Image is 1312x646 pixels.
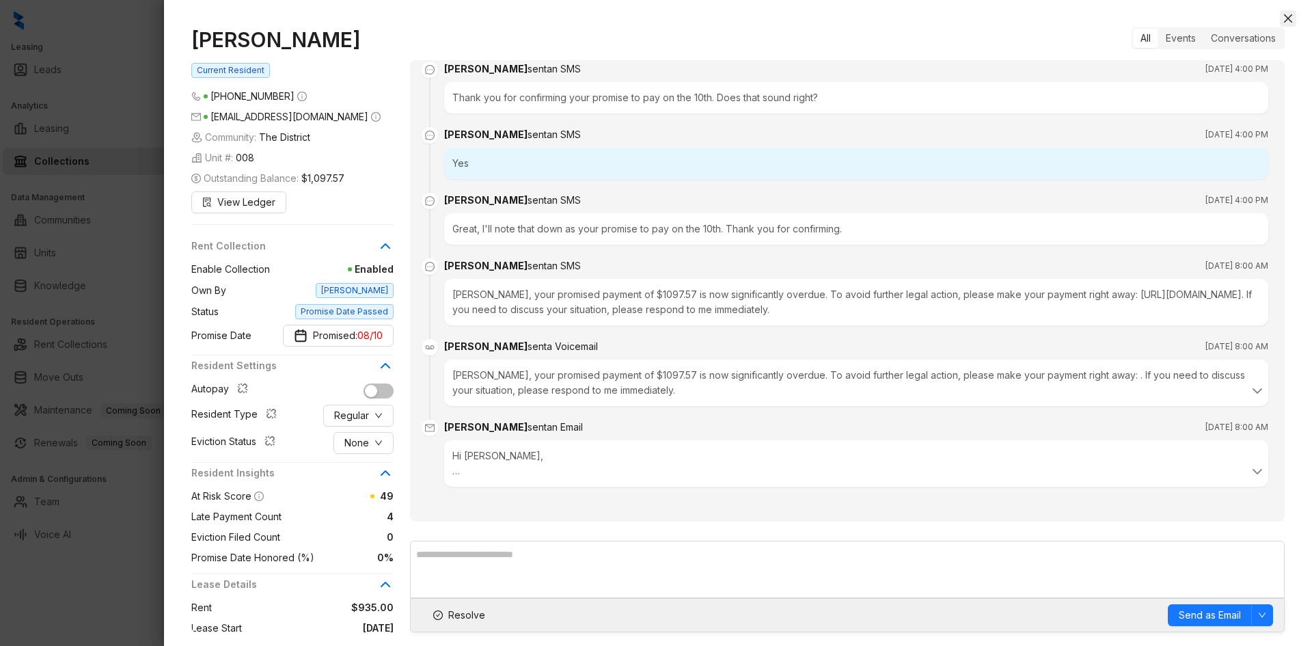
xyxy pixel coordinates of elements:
img: Promise Date [294,329,307,342]
span: Community: [191,130,310,145]
div: Autopay [191,381,254,399]
div: segmented control [1132,27,1285,49]
span: Promise Date [191,328,251,343]
div: Rent Collection [191,239,394,262]
span: Promised: [313,328,383,343]
button: Send as Email [1168,604,1252,626]
span: sent an SMS [528,63,581,75]
span: Eviction Filed Count [191,530,280,545]
span: [DATE] 4:00 PM [1205,193,1268,207]
span: info-circle [371,112,381,122]
span: message [422,258,438,275]
span: sent an SMS [528,194,581,206]
span: close [1283,13,1294,24]
span: Resident Settings [191,358,377,373]
span: down [374,412,383,420]
span: 008 [236,150,254,165]
span: info-circle [297,92,307,101]
button: Promise DatePromised: 08/10 [283,325,394,347]
div: [PERSON_NAME] [444,193,581,208]
div: Thank you for confirming your promise to pay on the 10th. Does that sound right? [444,82,1268,113]
span: $935.00 [212,600,394,615]
img: Voicemail Icon [422,339,438,355]
div: [PERSON_NAME] [444,127,581,142]
div: Hi [PERSON_NAME], This is [PERSON_NAME] from The District. Your promised payment of $1097.57 is n... [452,448,1260,479]
button: Regulardown [323,405,394,427]
span: [PERSON_NAME] [316,283,394,298]
span: message [422,62,438,78]
span: Enabled [270,262,394,277]
span: 49 [380,490,394,502]
img: building-icon [191,132,202,143]
span: sent an SMS [528,260,581,271]
div: Resident Type [191,407,282,425]
span: Outstanding Balance: [191,171,344,186]
span: 0% [314,550,394,565]
span: sent a Voicemail [528,340,598,352]
span: $1,097.57 [301,171,344,186]
span: [DATE] 8:00 AM [1205,420,1268,434]
div: [PERSON_NAME] [444,258,581,273]
span: Rent [191,600,212,615]
button: Resolve [422,604,497,626]
span: 4 [282,509,394,524]
span: View Ledger [217,195,275,210]
span: info-circle [254,492,264,501]
div: Great, I'll note that down as your promise to pay on the 10th. Thank you for confirming. [444,213,1268,245]
span: 0 [280,530,394,545]
span: sent an SMS [528,129,581,140]
span: message [422,127,438,144]
span: Own By [191,283,226,298]
div: Resident Settings [191,358,394,381]
span: [EMAIL_ADDRESS][DOMAIN_NAME] [210,111,368,122]
span: message [422,193,438,209]
div: [PERSON_NAME], your promised payment of $1097.57 is now significantly overdue. To avoid further l... [452,368,1260,398]
h1: [PERSON_NAME] [191,27,394,52]
div: [PERSON_NAME], your promised payment of $1097.57 is now significantly overdue. To avoid further l... [444,279,1268,325]
span: sent an Email [528,421,583,433]
div: Resident Insights [191,466,394,489]
span: Unit #: [191,150,254,165]
span: Promise Date Passed [295,304,394,319]
button: Close [1280,10,1296,27]
span: [PHONE_NUMBER] [210,90,295,102]
div: Yes [444,148,1268,179]
span: Promise Date Honored (%) [191,550,314,565]
div: All [1133,29,1158,48]
span: Resolve [448,608,485,623]
span: [DATE] 8:00 AM [1205,259,1268,273]
span: down [374,439,383,447]
span: mail [191,112,201,122]
span: check-circle [433,610,443,620]
span: Current Resident [191,63,270,78]
img: building-icon [191,152,202,163]
div: [PERSON_NAME] [444,420,583,435]
div: [PERSON_NAME] [444,62,581,77]
span: Regular [334,408,369,423]
span: [DATE] 8:00 AM [1205,340,1268,353]
span: Late Payment Count [191,509,282,524]
span: 08/10 [357,328,383,343]
span: mail [422,420,438,436]
span: [DATE] 4:00 PM [1205,62,1268,76]
span: Rent Collection [191,239,377,254]
div: Events [1158,29,1203,48]
span: Resident Insights [191,466,377,481]
span: [DATE] [242,621,394,636]
button: View Ledger [191,191,286,213]
span: None [344,435,369,450]
span: At Risk Score [191,490,251,502]
div: Conversations [1203,29,1283,48]
span: down [1258,611,1266,619]
span: file-search [202,198,212,207]
div: Lease Details [191,577,394,600]
span: [DATE] 4:00 PM [1205,128,1268,142]
span: Status [191,304,219,319]
div: [PERSON_NAME] [444,339,598,354]
span: Lease Details [191,577,377,592]
span: phone [191,92,201,101]
span: Send as Email [1179,608,1241,623]
span: Enable Collection [191,262,270,277]
div: Eviction Status [191,434,281,452]
span: Lease Start [191,621,242,636]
